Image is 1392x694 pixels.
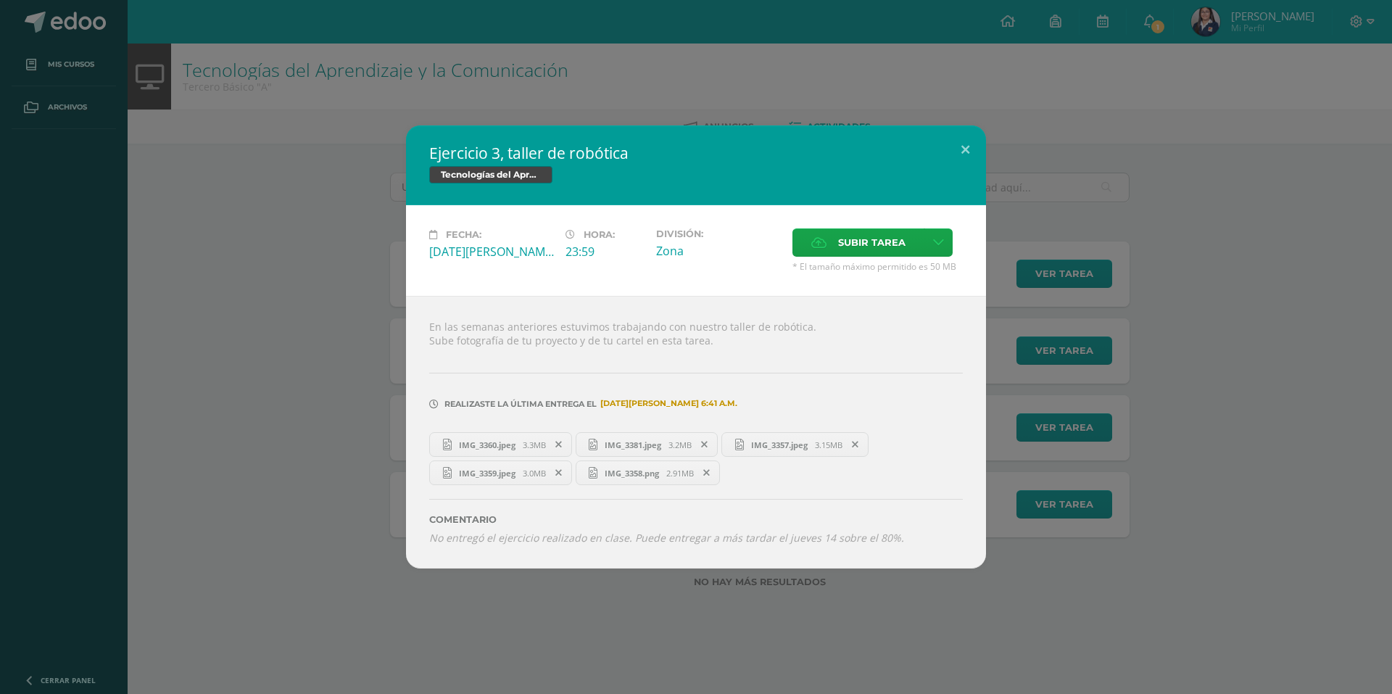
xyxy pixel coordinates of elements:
span: 2.91MB [666,468,694,479]
span: Remover entrega [692,437,717,453]
div: Zona [656,243,781,259]
a: IMG_3357.jpeg 3.15MB [721,432,869,457]
span: IMG_3381.jpeg [597,439,668,450]
span: IMG_3358.png [597,468,666,479]
span: * El tamaño máximo permitido es 50 MB [792,260,963,273]
span: 3.3MB [523,439,546,450]
i: No entregó el ejercicio realizado en clase. Puede entregar a más tardar el jueves 14 sobre el 80%. [429,531,904,545]
span: Hora: [584,229,615,240]
div: En las semanas anteriores estuvimos trabajando con nuestro taller de robótica. Sube fotografía de... [406,296,986,569]
span: 3.0MB [523,468,546,479]
span: IMG_3357.jpeg [744,439,815,450]
label: Comentario [429,514,963,525]
a: IMG_3381.jpeg 3.2MB [576,432,718,457]
a: IMG_3359.jpeg 3.0MB [429,460,572,485]
span: Remover entrega [695,465,719,481]
span: IMG_3360.jpeg [452,439,523,450]
h2: Ejercicio 3, taller de robótica [429,143,963,163]
span: 3.15MB [815,439,842,450]
span: [DATE][PERSON_NAME] 6:41 a.m. [597,403,737,404]
div: 23:59 [565,244,645,260]
span: 3.2MB [668,439,692,450]
span: IMG_3359.jpeg [452,468,523,479]
span: Fecha: [446,229,481,240]
span: Remover entrega [547,465,571,481]
span: Remover entrega [547,437,571,453]
span: Tecnologías del Aprendizaje y la Comunicación [429,166,552,183]
button: Close (Esc) [945,125,986,175]
span: Subir tarea [838,229,906,256]
a: IMG_3360.jpeg 3.3MB [429,432,572,457]
span: Realizaste la última entrega el [444,399,597,409]
a: IMG_3358.png 2.91MB [576,460,721,485]
label: División: [656,228,781,239]
div: [DATE][PERSON_NAME] [429,244,554,260]
span: Remover entrega [843,437,868,453]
